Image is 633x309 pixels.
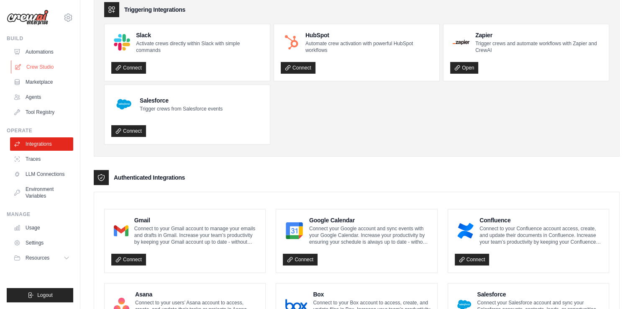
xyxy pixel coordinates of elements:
a: Crew Studio [11,60,74,74]
button: Resources [10,251,73,265]
img: Gmail Logo [114,222,128,239]
a: Connect [281,62,315,74]
a: Connect [283,254,318,265]
a: LLM Connections [10,167,73,181]
a: Marketplace [10,75,73,89]
a: Connect [111,62,146,74]
a: Open [450,62,478,74]
img: Salesforce Logo [114,94,134,114]
a: Integrations [10,137,73,151]
h4: Slack [136,31,263,39]
p: Automate crew activation with powerful HubSpot workflows [305,40,433,54]
h3: Triggering Integrations [124,5,185,14]
h4: Gmail [134,216,259,224]
a: Traces [10,152,73,166]
h4: Asana [135,290,259,299]
a: Connect [111,254,146,265]
img: HubSpot Logo [283,34,300,51]
p: Trigger crews from Salesforce events [140,106,223,112]
a: Usage [10,221,73,234]
img: Confluence Logo [457,222,474,239]
img: Zapier Logo [453,40,469,45]
div: Operate [7,127,73,134]
div: Manage [7,211,73,218]
h4: Salesforce [477,290,602,299]
span: Logout [37,292,53,299]
h4: HubSpot [305,31,433,39]
p: Connect to your Gmail account to manage your emails and drafts in Gmail. Increase your team’s pro... [134,225,259,245]
p: Trigger crews and automate workflows with Zapier and CrewAI [475,40,602,54]
p: Connect to your Confluence account access, create, and update their documents in Confluence. Incr... [479,225,602,245]
button: Logout [7,288,73,302]
h4: Zapier [475,31,602,39]
a: Tool Registry [10,106,73,119]
h4: Confluence [479,216,602,224]
div: Build [7,35,73,42]
a: Environment Variables [10,183,73,203]
a: Connect [455,254,489,265]
a: Automations [10,45,73,59]
img: Google Calendar Logo [285,222,303,239]
a: Connect [111,125,146,137]
h4: Box [313,290,430,299]
span: Resources [26,255,49,261]
h4: Google Calendar [309,216,431,224]
a: Agents [10,90,73,104]
h4: Salesforce [140,96,223,105]
p: Connect your Google account and sync events with your Google Calendar. Increase your productivity... [309,225,431,245]
h3: Authenticated Integrations [114,173,185,182]
a: Settings [10,236,73,250]
img: Slack Logo [114,34,130,50]
p: Activate crews directly within Slack with simple commands [136,40,263,54]
img: Logo [7,10,49,26]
